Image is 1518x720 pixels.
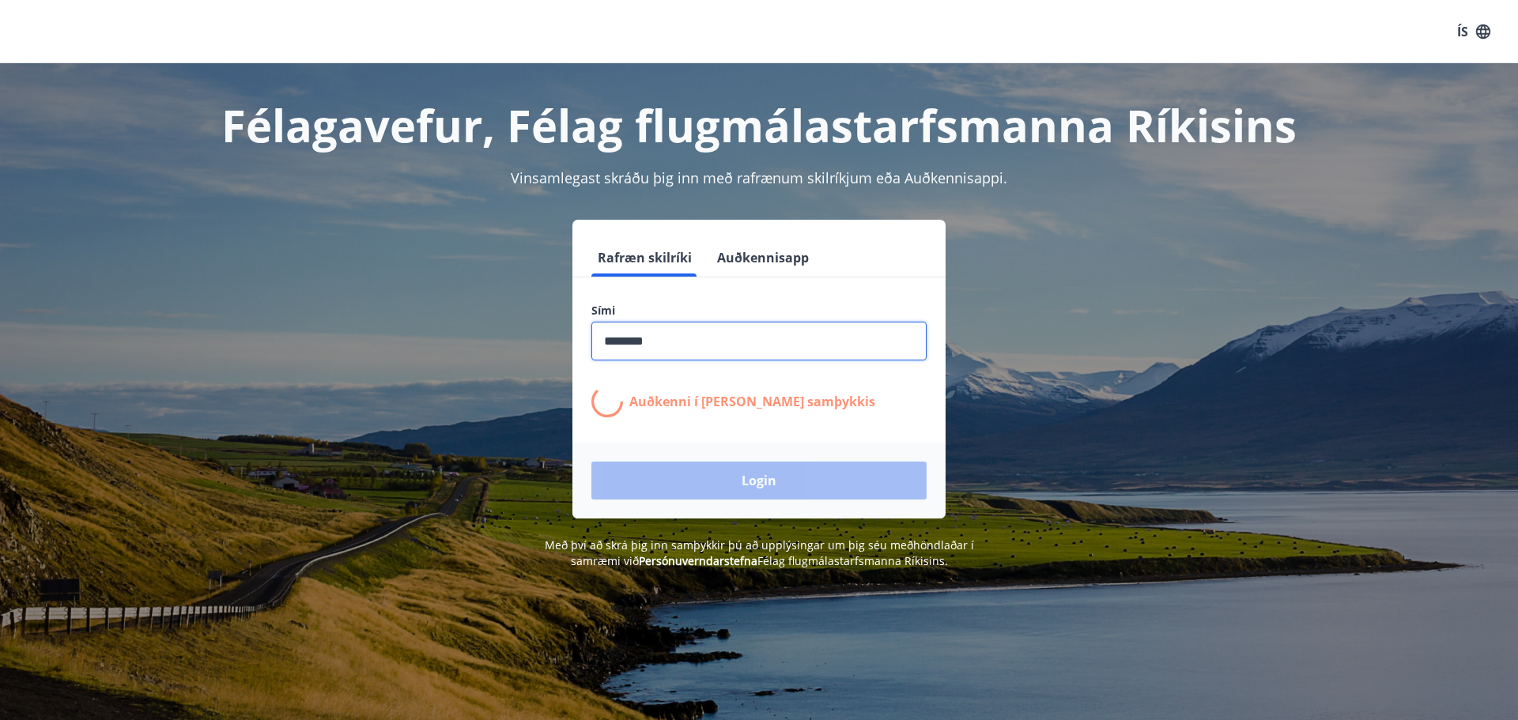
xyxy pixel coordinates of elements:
[639,553,757,568] a: Persónuverndarstefna
[591,239,698,277] button: Rafræn skilríki
[591,303,927,319] label: Sími
[511,168,1007,187] span: Vinsamlegast skráðu þig inn með rafrænum skilríkjum eða Auðkennisappi.
[1448,17,1499,46] button: ÍS
[209,95,1309,155] h1: Félagavefur, Félag flugmálastarfsmanna Ríkisins
[711,239,815,277] button: Auðkennisapp
[629,393,875,410] p: Auðkenni í [PERSON_NAME] samþykkis
[545,537,974,568] span: Með því að skrá þig inn samþykkir þú að upplýsingar um þig séu meðhöndlaðar í samræmi við Félag f...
